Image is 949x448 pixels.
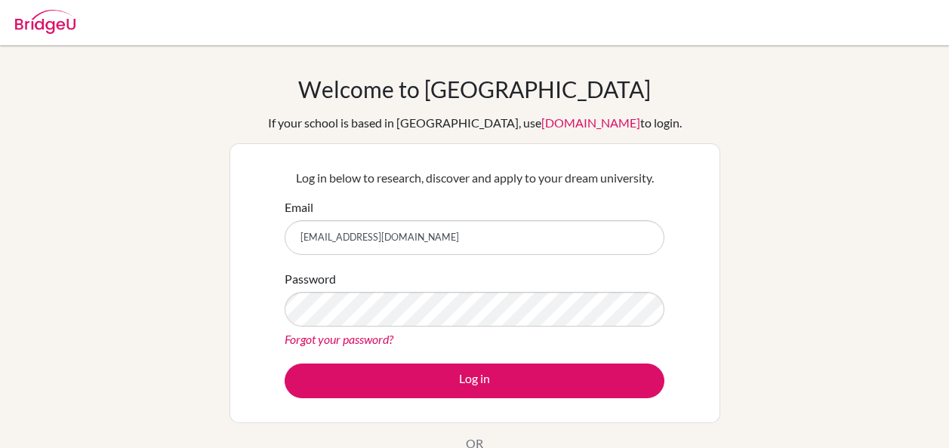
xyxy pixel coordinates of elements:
[285,169,664,187] p: Log in below to research, discover and apply to your dream university.
[285,332,393,346] a: Forgot your password?
[285,198,313,216] label: Email
[15,10,75,34] img: Bridge-U
[285,364,664,398] button: Log in
[285,270,336,288] label: Password
[268,114,682,132] div: If your school is based in [GEOGRAPHIC_DATA], use to login.
[298,75,651,103] h1: Welcome to [GEOGRAPHIC_DATA]
[541,115,640,130] a: [DOMAIN_NAME]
